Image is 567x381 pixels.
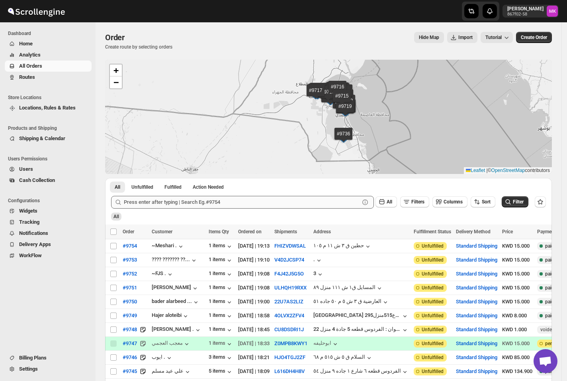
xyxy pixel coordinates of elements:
div: [DATE] | 19:08 [238,284,270,292]
button: User menu [502,5,559,18]
button: #9750 [118,295,142,308]
button: F4J42J5G5O [274,271,304,277]
button: Standard Shipping [456,326,497,332]
img: Marker [310,91,322,100]
button: ???? ??????? ??... [152,256,198,264]
div: العنوان : الفردوس قطعه 5 جادة 4 منزل 22 [313,326,401,332]
button: 1 items [209,312,233,320]
span: Unfulfilled [422,354,444,361]
button: Shipping & Calendar [5,133,92,144]
button: 3 items [209,354,233,362]
button: #9748 [118,323,142,336]
button: ايوب . [152,354,173,362]
span: All Orders [19,63,42,69]
span: Items Qty [209,229,229,234]
button: [GEOGRAPHIC_DATA] شارع515منزل295 [313,312,409,320]
button: علي عيد مسلم [152,368,192,376]
span: Routes [19,74,35,80]
img: Marker [338,91,350,100]
span: paid [545,285,554,291]
div: ~Meshari . [152,242,185,250]
span: − [113,77,119,87]
button: Sort [471,196,495,207]
div: KWD 85.000 [502,354,532,361]
span: Notifications [19,230,48,236]
button: Filters [400,196,429,207]
button: WorkFlow [5,250,92,261]
div: . [313,256,315,262]
img: Marker [330,91,342,100]
button: CU8DSDRI1J [274,326,304,332]
span: Widgets [19,208,37,214]
span: Dashboard [8,30,92,37]
div: 1 items [209,326,233,334]
span: paid [545,257,554,263]
img: Marker [327,94,339,102]
button: FHIZVDWSAL [274,243,306,249]
button: معجب العجمي [152,340,191,348]
img: Marker [338,101,350,109]
img: Marker [339,107,351,115]
button: L616DH4H8V [274,368,305,374]
p: 867f02-58 [507,12,544,17]
img: Marker [332,87,344,96]
img: Marker [340,101,352,110]
a: OpenStreetMap [491,168,525,173]
div: 1 items [209,298,233,306]
div: KWD 15.000 [502,270,532,278]
button: Standard Shipping [456,299,497,305]
span: #9754 [123,242,137,250]
button: #9747 [118,337,142,350]
div: KWD 1.000 [502,326,532,334]
img: Marker [323,93,335,102]
span: Users [19,166,33,172]
span: Unfulfilled [422,326,444,333]
button: Hajer aloteibi [152,312,190,320]
span: Filter [513,199,524,205]
button: المسايل ق١ ش ١١١ منزل ٨٩ [313,284,383,292]
div: KWD 134.900 [502,367,532,375]
span: Shipments [274,229,297,234]
span: Shipping & Calendar [19,135,65,141]
div: [DATE] | 18:33 [238,340,270,348]
span: #9753 [123,256,137,264]
span: Ordered on [238,229,262,234]
button: bader alarbeed ... [152,298,200,306]
div: 1 items [209,340,233,348]
button: #9746 [118,351,142,364]
button: . [313,256,323,264]
span: Settings [19,366,38,372]
span: voided [540,326,555,333]
button: Standard Shipping [456,243,497,249]
span: #9748 [123,326,137,334]
div: [DATE] | 18:21 [238,354,270,361]
button: Filter [502,196,528,207]
span: Tutorial [485,35,502,41]
span: All [115,184,120,190]
img: Marker [325,96,336,105]
div: 5 items [209,368,233,376]
span: Analytics [19,52,41,58]
button: [PERSON_NAME] [152,284,199,292]
div: المسايل ق١ ش ١١١ منزل ٨٩ [313,284,375,290]
button: Map action label [414,32,444,43]
button: ~FJS . [152,270,174,278]
img: Marker [328,94,340,102]
div: ابوحليفه [313,340,331,346]
img: Marker [322,92,334,101]
span: Fulfilled [164,184,182,190]
div: KWD 15.000 [502,298,532,306]
button: Standard Shipping [456,257,497,263]
span: Unfulfilled [422,271,444,277]
img: Marker [336,103,348,111]
span: WorkFlow [19,252,42,258]
span: #9747 [123,340,137,348]
div: [DATE] | 19:08 [238,270,270,278]
span: Home [19,41,33,47]
button: Standard Shipping [456,340,497,346]
button: Fulfilled [160,182,186,193]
